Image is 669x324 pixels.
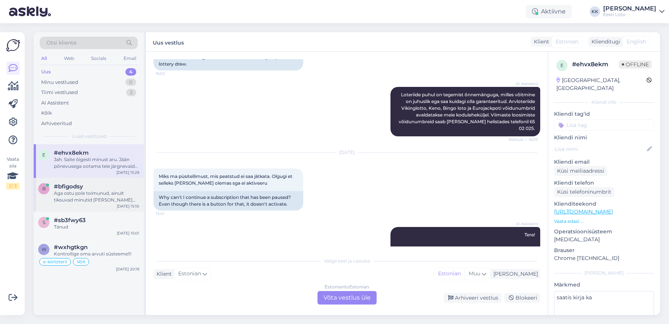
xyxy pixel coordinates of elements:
[444,293,501,303] div: Arhiveeri vestlus
[469,270,480,277] span: Muu
[41,79,78,86] div: Minu vestlused
[40,54,48,63] div: All
[54,244,88,251] span: #wxhgtkgn
[526,5,572,18] div: Aktiivne
[116,266,139,272] div: [DATE] 20:19
[504,293,540,303] div: Blokeeri
[159,173,294,186] span: Miks ma püsitellimust, mis peatstud ei saa jätkata. Olgugi et selleks [PERSON_NAME] olemas sga ei...
[589,38,620,46] div: Klienditugi
[434,268,465,279] div: Estonian
[325,284,369,290] div: Estonian to Estonian
[153,258,540,264] div: Valige keel ja vastake
[554,270,654,276] div: [PERSON_NAME]
[554,218,654,225] p: Vaata edasi ...
[619,60,652,69] span: Offline
[399,92,536,131] span: Loteriide puhul on tegemist õnnemänguga, milles võitmine on juhuslik ega saa kuidagi olla garante...
[54,217,86,224] span: #sb3fwy63
[490,270,538,278] div: [PERSON_NAME]
[72,133,106,140] span: Uued vestlused
[6,38,20,52] img: Askly Logo
[156,211,184,216] span: 13:41
[572,60,619,69] div: # ehvx8ekm
[603,6,665,18] a: [PERSON_NAME]Eesti Loto
[554,281,654,289] p: Märkmed
[153,149,540,156] div: [DATE]
[178,270,201,278] span: Estonian
[554,246,654,254] p: Brauser
[122,54,138,63] div: Email
[510,221,538,227] span: AI Assistent
[54,224,139,230] div: Tänud
[554,254,654,262] p: Chrome [TECHNICAL_ID]
[156,71,184,76] span: 16:02
[153,51,303,70] div: Give me the winning numbers for the next Eurojackpot lottery draw.
[554,187,614,197] div: Küsi telefoninumbrit
[317,291,377,305] div: Võta vestlus üle
[42,246,46,252] span: w
[41,89,78,96] div: Tiimi vestlused
[43,260,67,264] span: e-kiirloterii
[63,54,76,63] div: Web
[554,119,654,131] input: Lisa tag
[116,170,139,175] div: [DATE] 15:29
[554,134,654,142] p: Kliendi nimi
[554,179,654,187] p: Kliendi telefon
[41,120,72,127] div: Arhiveeritud
[41,99,69,107] div: AI Assistent
[554,99,654,106] div: Kliendi info
[560,63,563,68] span: e
[603,12,656,18] div: Eesti Loto
[126,89,136,96] div: 2
[554,200,654,208] p: Klienditeekond
[554,158,654,166] p: Kliendi email
[41,109,52,117] div: Kõik
[6,156,19,190] div: Vaata siia
[46,39,76,47] span: Otsi kliente
[42,152,45,158] span: e
[556,38,578,46] span: Estonian
[153,191,303,211] div: Why can't I continue a subscription that has been paused? Even though there is a button for that,...
[117,230,139,236] div: [DATE] 15:01
[627,38,646,46] span: English
[54,183,83,190] span: #bfigodsy
[554,110,654,118] p: Kliendi tag'id
[153,37,184,47] label: Uus vestlus
[556,76,647,92] div: [GEOGRAPHIC_DATA], [GEOGRAPHIC_DATA]
[554,228,654,236] p: Operatsioonisüsteem
[117,203,139,209] div: [DATE] 15:10
[125,79,136,86] div: 0
[125,68,136,76] div: 4
[554,208,613,215] a: [URL][DOMAIN_NAME]
[43,219,45,225] span: s
[54,190,139,203] div: Aga ostu pole toimunud, ainult tiksuvad minutid [PERSON_NAME] mitte esimest [PERSON_NAME] vahepea...
[554,166,607,176] div: Küsi meiliaadressi
[42,186,46,191] span: b
[153,270,172,278] div: Klient
[509,137,538,142] span: Nähtud ✓ 16:03
[77,260,85,264] span: Võit
[54,251,139,257] div: Kontrollige oma arvuti süsteeme!!!
[510,81,538,87] span: AI Assistent
[590,6,600,17] div: KK
[41,68,51,76] div: Uus
[89,54,108,63] div: Socials
[531,38,549,46] div: Klient
[603,6,656,12] div: [PERSON_NAME]
[554,236,654,243] p: [MEDICAL_DATA]
[54,149,89,156] span: #ehvx8ekm
[6,183,19,190] div: 2 / 3
[554,145,645,153] input: Lisa nimi
[54,156,139,170] div: Jah. Saite õigesti minust aru. Jään põnevusega ootama teie järgnevaid toiminguid.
